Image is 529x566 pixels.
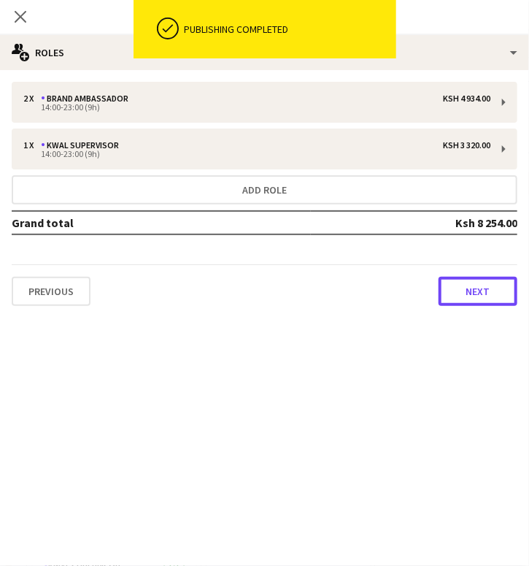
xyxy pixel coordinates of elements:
[41,140,125,150] div: KWAL SUPERVISOR
[185,23,390,36] div: Publishing completed
[311,211,517,234] td: Ksh 8 254.00
[439,277,517,306] button: Next
[23,140,41,150] div: 1 x
[23,93,41,104] div: 2 x
[41,93,134,104] div: Brand Ambassador
[443,93,490,104] div: Ksh 4 934.00
[12,211,311,234] td: Grand total
[23,104,490,111] div: 14:00-23:00 (9h)
[12,175,517,204] button: Add role
[12,277,90,306] button: Previous
[23,150,490,158] div: 14:00-23:00 (9h)
[443,140,490,150] div: Ksh 3 320.00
